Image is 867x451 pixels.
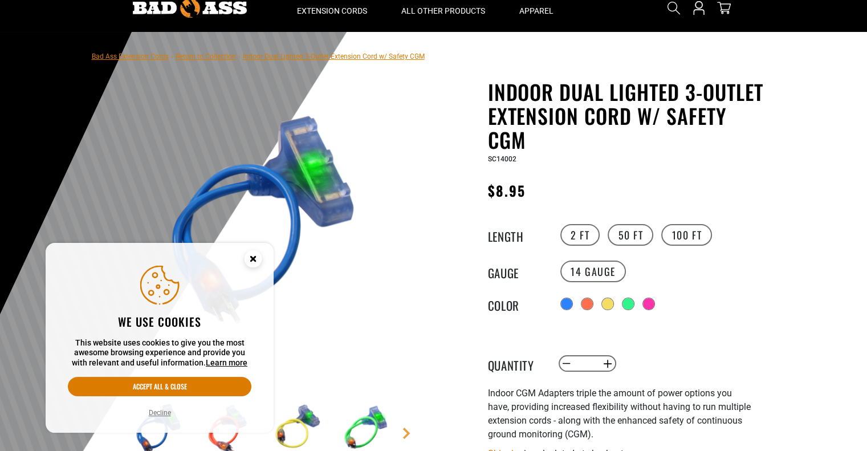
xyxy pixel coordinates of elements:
h2: We use cookies [68,314,251,329]
a: Return to Collection [176,52,236,60]
p: This website uses cookies to give you the most awesome browsing experience and provide you with r... [68,338,251,368]
span: Indoor Dual Lighted 3-Outlet Extension Cord w/ Safety CGM [243,52,425,60]
label: 100 FT [661,224,712,246]
span: SC14002 [488,155,516,163]
a: Next [401,428,412,439]
span: Indoor CGM Adapters triple the amount of power options you have, providing increased flexibility ... [488,388,751,440]
span: $8.95 [488,180,526,201]
legend: Gauge [488,264,545,279]
span: › [238,52,241,60]
label: 14 Gauge [560,261,626,282]
label: 2 FT [560,224,600,246]
button: Decline [145,407,174,419]
span: Apparel [519,6,553,16]
button: Accept all & close [68,377,251,396]
a: Bad Ass Extension Cords [92,52,169,60]
legend: Length [488,227,545,242]
aside: Cookie Consent [46,243,274,433]
span: Extension Cords [297,6,367,16]
label: 50 FT [608,224,653,246]
a: Learn more [206,358,247,367]
span: › [171,52,173,60]
nav: breadcrumbs [92,49,425,63]
span: All Other Products [401,6,485,16]
h1: Indoor Dual Lighted 3-Outlet Extension Cord w/ Safety CGM [488,80,767,152]
img: blue [125,82,400,357]
legend: Color [488,296,545,311]
label: Quantity [488,356,545,371]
